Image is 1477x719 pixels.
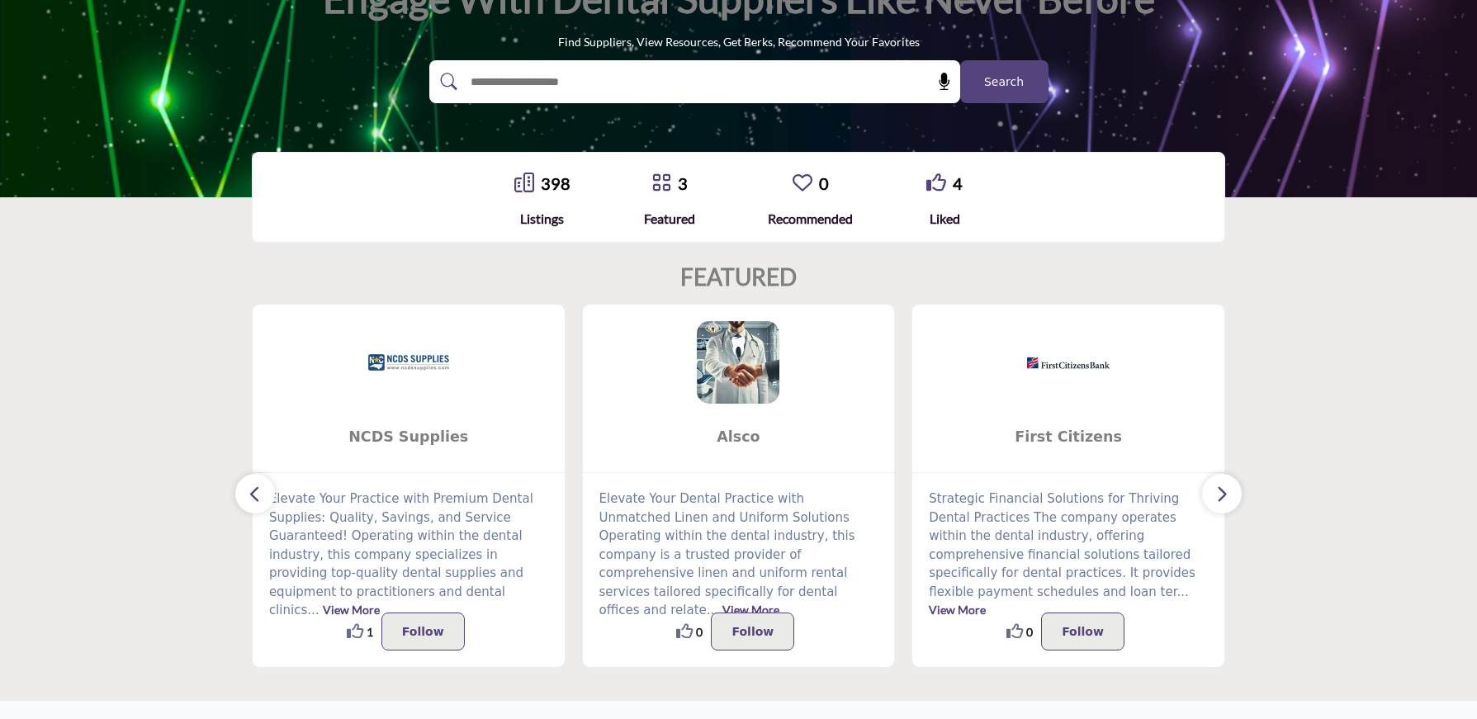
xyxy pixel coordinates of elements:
button: Follow [381,613,465,650]
a: 4 [953,173,963,193]
p: Elevate Your Practice with Premium Dental Supplies: Quality, Savings, and Service Guaranteed! Ope... [269,490,548,620]
span: 0 [696,623,703,641]
p: Follow [1062,622,1104,641]
span: Alsco [608,426,870,447]
span: 1 [367,623,373,641]
span: ... [707,603,718,617]
p: Follow [402,622,444,641]
a: View More [929,603,986,617]
a: Go to Featured [651,173,671,195]
b: NCDS Supplies [277,415,540,459]
p: Elevate Your Dental Practice with Unmatched Linen and Uniform Solutions Operating within the dent... [599,490,878,620]
b: First Citizens [937,415,1200,459]
img: NCDS Supplies [367,321,450,404]
a: Alsco [583,415,895,459]
p: Find Suppliers, View Resources, Get Perks, Recommend Your Favorites [558,34,920,50]
div: Featured [644,209,695,229]
span: NCDS Supplies [277,426,540,447]
a: View More [722,603,779,617]
img: First Citizens [1027,321,1110,404]
span: ... [307,603,319,617]
p: Follow [731,622,774,641]
a: 0 [819,173,829,193]
a: Go to Recommended [793,173,812,195]
span: Search [984,73,1024,91]
button: Follow [711,613,794,650]
div: Liked [926,209,963,229]
span: ... [1176,584,1188,599]
span: First Citizens [937,426,1200,447]
div: Listings [514,209,570,229]
a: 398 [541,173,570,193]
h2: FEATURED [680,263,797,291]
a: View More [323,603,380,617]
a: 3 [678,173,688,193]
p: Strategic Financial Solutions for Thriving Dental Practices The company operates within the denta... [929,490,1208,620]
i: Go to Liked [926,173,946,192]
button: Follow [1041,613,1124,650]
a: NCDS Supplies [253,415,565,459]
span: 0 [1026,623,1033,641]
button: Search [960,60,1049,103]
b: Alsco [608,415,870,459]
img: Alsco [697,321,779,404]
a: First Citizens [912,415,1224,459]
div: Recommended [768,209,853,229]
